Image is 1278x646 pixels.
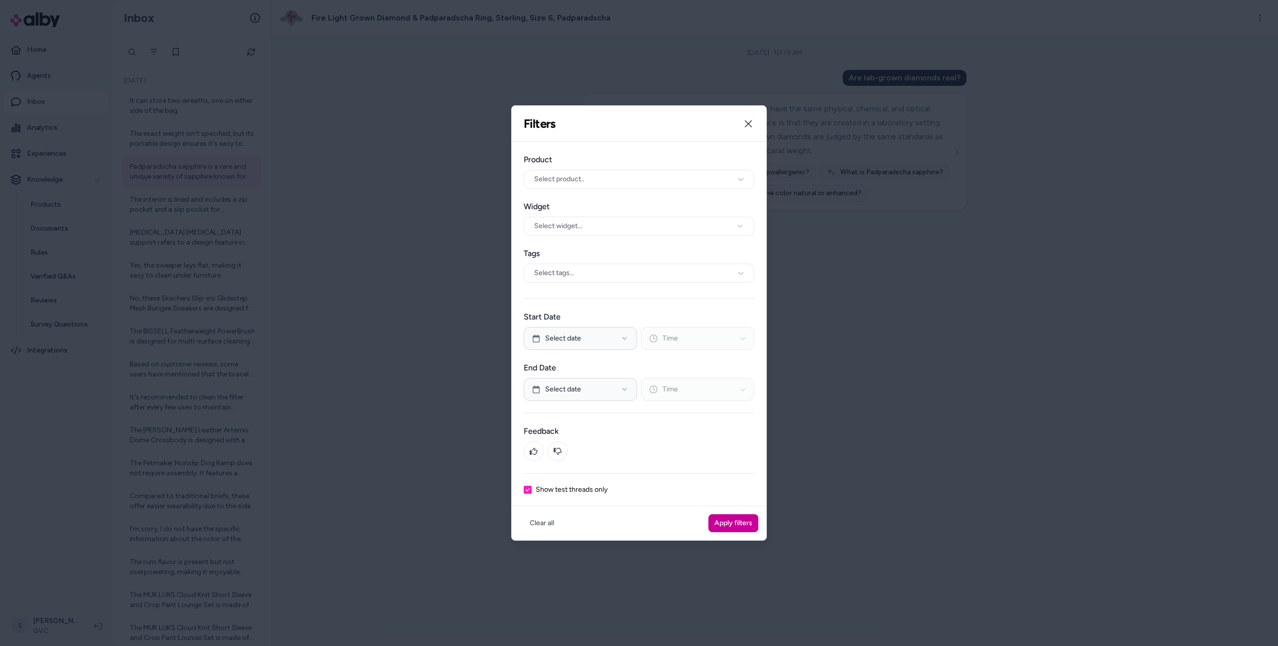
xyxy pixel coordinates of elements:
[524,311,754,323] label: Start Date
[524,201,754,213] label: Widget
[536,486,608,493] label: Show test threads only
[524,217,754,236] button: Select widget...
[534,174,584,184] span: Select product..
[545,384,581,394] span: Select date
[524,116,556,131] h2: Filters
[524,264,754,283] div: Select tags...
[524,514,560,532] button: Clear all
[545,333,581,343] span: Select date
[524,378,637,401] button: Select date
[524,154,754,166] label: Product
[524,425,754,437] label: Feedback
[524,327,637,350] button: Select date
[524,248,754,260] label: Tags
[524,362,754,374] label: End Date
[708,514,758,532] button: Apply filters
